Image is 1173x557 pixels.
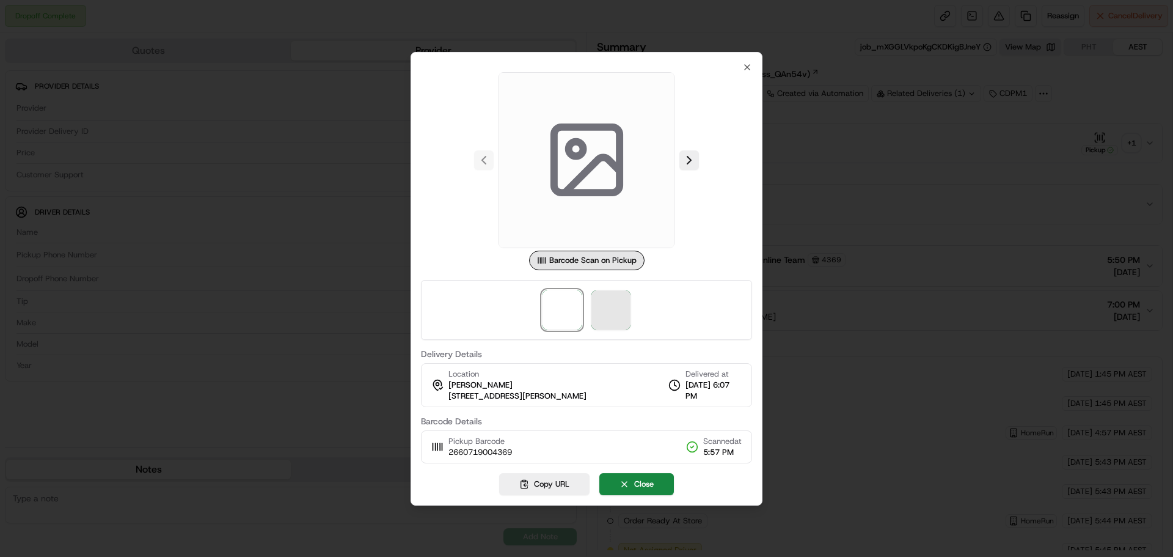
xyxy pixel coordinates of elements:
span: 5:57 PM [703,447,742,458]
span: [PERSON_NAME] [448,380,513,391]
label: Delivery Details [421,350,752,358]
button: Copy URL [499,473,590,495]
button: Close [599,473,674,495]
span: 2660719004369 [448,447,512,458]
span: Location [448,369,479,380]
label: Barcode Details [421,417,752,426]
span: Delivered at [685,369,742,380]
span: [DATE] 6:07 PM [685,380,742,402]
span: Pickup Barcode [448,436,512,447]
span: Scanned at [703,436,742,447]
span: [STREET_ADDRESS][PERSON_NAME] [448,391,586,402]
div: Barcode Scan on Pickup [529,251,645,270]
